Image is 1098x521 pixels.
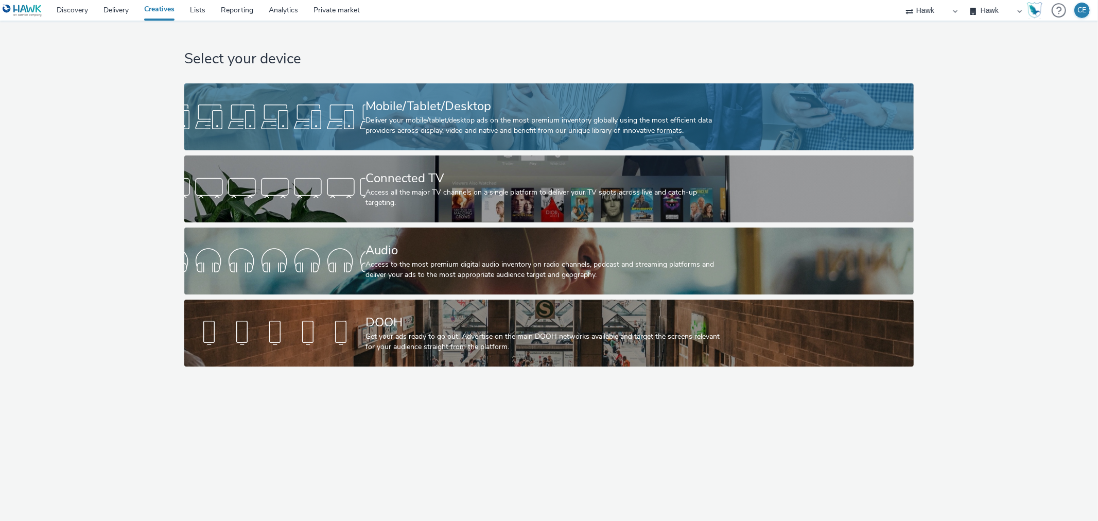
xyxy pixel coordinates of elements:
[1027,2,1042,19] img: Hawk Academy
[365,314,728,332] div: DOOH
[365,115,728,136] div: Deliver your mobile/tablet/desktop ads on the most premium inventory globally using the most effi...
[365,259,728,281] div: Access to the most premium digital audio inventory on radio channels, podcast and streaming platf...
[365,241,728,259] div: Audio
[184,300,914,367] a: DOOHGet your ads ready to go out! Advertise on the main DOOH networks available and target the sc...
[365,187,728,209] div: Access all the major TV channels on a single platform to deliver your TV spots across live and ca...
[365,332,728,353] div: Get your ads ready to go out! Advertise on the main DOOH networks available and target the screen...
[184,49,914,69] h1: Select your device
[365,97,728,115] div: Mobile/Tablet/Desktop
[1078,3,1087,18] div: CE
[3,4,42,17] img: undefined Logo
[1027,2,1047,19] a: Hawk Academy
[184,228,914,294] a: AudioAccess to the most premium digital audio inventory on radio channels, podcast and streaming ...
[365,169,728,187] div: Connected TV
[184,155,914,222] a: Connected TVAccess all the major TV channels on a single platform to deliver your TV spots across...
[184,83,914,150] a: Mobile/Tablet/DesktopDeliver your mobile/tablet/desktop ads on the most premium inventory globall...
